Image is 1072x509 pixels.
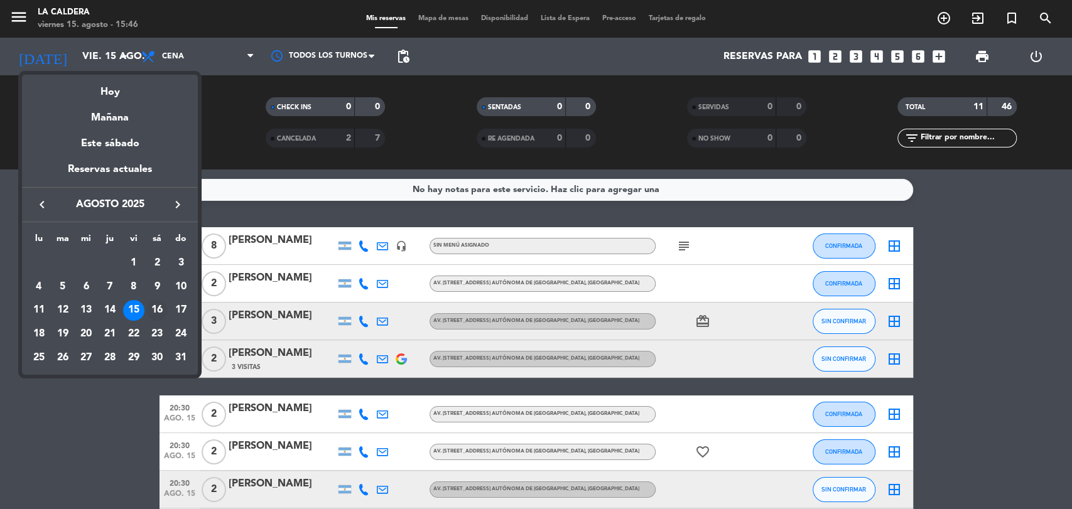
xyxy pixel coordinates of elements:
div: Hoy [22,75,198,100]
td: 24 de agosto de 2025 [169,322,193,346]
div: 4 [28,276,50,297]
i: keyboard_arrow_left [35,197,50,212]
div: 29 [123,347,144,368]
td: 26 de agosto de 2025 [51,346,75,370]
td: 9 de agosto de 2025 [146,275,170,299]
th: sábado [146,232,170,251]
div: 23 [146,323,168,345]
div: 11 [28,300,50,321]
div: 8 [123,276,144,297]
td: 30 de agosto de 2025 [146,346,170,370]
div: 20 [75,323,97,345]
td: 31 de agosto de 2025 [169,346,193,370]
div: Mañana [22,100,198,126]
td: 27 de agosto de 2025 [74,346,98,370]
td: 15 de agosto de 2025 [122,299,146,323]
td: 19 de agosto de 2025 [51,322,75,346]
div: 6 [75,276,97,297]
td: 23 de agosto de 2025 [146,322,170,346]
div: 22 [123,323,144,345]
div: 14 [99,300,121,321]
td: 12 de agosto de 2025 [51,299,75,323]
div: 24 [170,323,192,345]
td: 1 de agosto de 2025 [122,251,146,275]
div: 13 [75,300,97,321]
td: 10 de agosto de 2025 [169,275,193,299]
div: 31 [170,347,192,368]
button: keyboard_arrow_right [166,196,189,213]
div: Reservas actuales [22,161,198,187]
td: 7 de agosto de 2025 [98,275,122,299]
div: 1 [123,252,144,274]
td: 20 de agosto de 2025 [74,322,98,346]
td: 4 de agosto de 2025 [27,275,51,299]
div: 17 [170,300,192,321]
div: 15 [123,300,144,321]
div: 18 [28,323,50,345]
div: 2 [146,252,168,274]
td: 21 de agosto de 2025 [98,322,122,346]
td: 3 de agosto de 2025 [169,251,193,275]
div: 12 [52,300,73,321]
td: 6 de agosto de 2025 [74,275,98,299]
th: domingo [169,232,193,251]
td: 18 de agosto de 2025 [27,322,51,346]
td: 11 de agosto de 2025 [27,299,51,323]
div: 28 [99,347,121,368]
div: 7 [99,276,121,297]
div: 19 [52,323,73,345]
div: 26 [52,347,73,368]
th: viernes [122,232,146,251]
td: 28 de agosto de 2025 [98,346,122,370]
div: 30 [146,347,168,368]
td: 5 de agosto de 2025 [51,275,75,299]
div: 5 [52,276,73,297]
div: 3 [170,252,192,274]
td: 25 de agosto de 2025 [27,346,51,370]
div: 10 [170,276,192,297]
div: 21 [99,323,121,345]
div: Este sábado [22,126,198,161]
button: keyboard_arrow_left [31,196,53,213]
div: 16 [146,300,168,321]
div: 25 [28,347,50,368]
th: lunes [27,232,51,251]
span: agosto 2025 [53,196,166,213]
i: keyboard_arrow_right [170,197,185,212]
th: jueves [98,232,122,251]
div: 9 [146,276,168,297]
td: 14 de agosto de 2025 [98,299,122,323]
td: AGO. [27,251,122,275]
td: 29 de agosto de 2025 [122,346,146,370]
th: miércoles [74,232,98,251]
td: 16 de agosto de 2025 [146,299,170,323]
td: 8 de agosto de 2025 [122,275,146,299]
td: 22 de agosto de 2025 [122,322,146,346]
th: martes [51,232,75,251]
td: 2 de agosto de 2025 [146,251,170,275]
td: 13 de agosto de 2025 [74,299,98,323]
td: 17 de agosto de 2025 [169,299,193,323]
div: 27 [75,347,97,368]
